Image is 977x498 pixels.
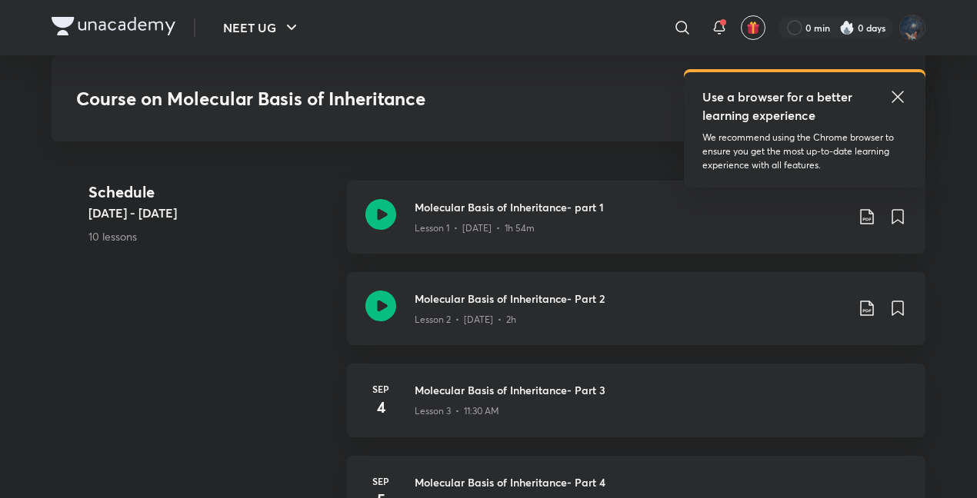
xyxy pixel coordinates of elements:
p: Lesson 2 • [DATE] • 2h [415,313,516,327]
button: avatar [741,15,765,40]
h3: Molecular Basis of Inheritance- part 1 [415,199,845,215]
h3: Molecular Basis of Inheritance- Part 3 [415,382,907,398]
img: avatar [746,21,760,35]
img: Muskan Kumar [899,15,925,41]
a: Molecular Basis of Inheritance- Part 2Lesson 2 • [DATE] • 2h [347,272,925,364]
h3: Molecular Basis of Inheritance- Part 4 [415,474,907,490]
p: Lesson 3 • 11:30 AM [415,404,499,418]
h5: Use a browser for a better learning experience [702,88,855,124]
h3: Molecular Basis of Inheritance- Part 2 [415,290,845,307]
h3: Course on Molecular Basis of Inheritance [76,88,679,110]
a: Molecular Basis of Inheritance- part 1Lesson 1 • [DATE] • 1h 54m [347,181,925,272]
p: 10 lessons [88,228,335,244]
h4: Schedule [88,181,335,204]
img: streak [839,20,855,35]
a: Sep4Molecular Basis of Inheritance- Part 3Lesson 3 • 11:30 AM [347,364,925,456]
h6: Sep [365,474,396,488]
h6: Sep [365,382,396,396]
a: Company Logo [52,17,175,39]
h5: [DATE] - [DATE] [88,204,335,222]
button: NEET UG [214,12,310,43]
p: Lesson 1 • [DATE] • 1h 54m [415,221,535,235]
p: We recommend using the Chrome browser to ensure you get the most up-to-date learning experience w... [702,131,907,172]
h4: 4 [365,396,396,419]
img: Company Logo [52,17,175,35]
